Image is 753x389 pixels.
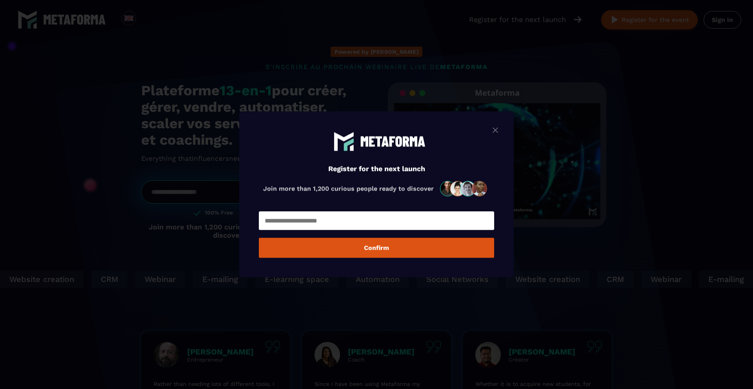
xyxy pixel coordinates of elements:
[259,238,494,258] button: Confirm
[263,183,434,194] p: Join more than 1,200 curious people ready to discover
[327,131,426,151] img: main logo
[328,164,425,175] h4: Register for the next launch
[438,180,490,197] img: community-people
[491,125,500,135] img: close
